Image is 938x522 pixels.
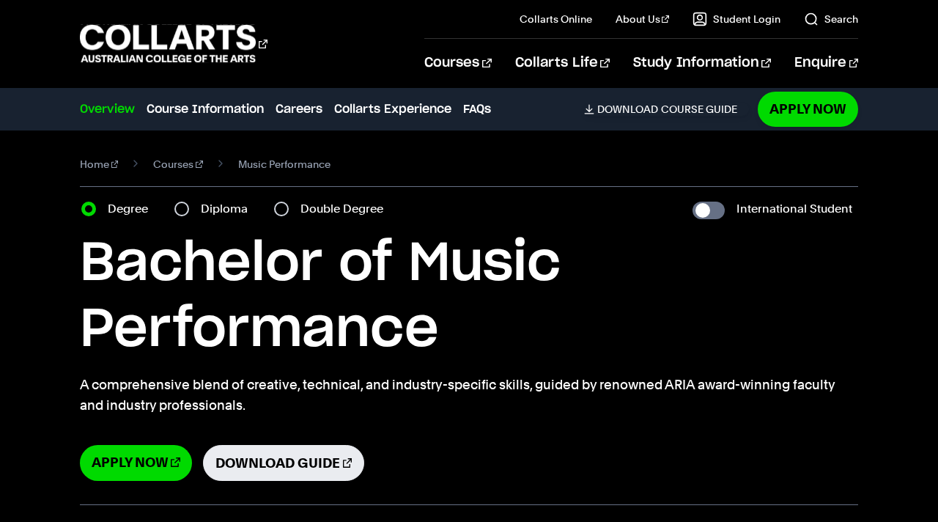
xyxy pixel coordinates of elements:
a: DownloadCourse Guide [584,103,749,116]
a: Careers [276,100,322,118]
span: Download [597,103,658,116]
p: A comprehensive blend of creative, technical, and industry-specific skills, guided by renowned AR... [80,375,858,416]
h1: Bachelor of Music Performance [80,231,858,363]
label: Diploma [201,199,256,219]
a: Overview [80,100,135,118]
div: Go to homepage [80,23,267,65]
a: FAQs [463,100,491,118]
a: Course Information [147,100,264,118]
label: International Student [736,199,852,219]
span: Music Performance [238,154,330,174]
a: Student Login [693,12,780,26]
a: Apply Now [758,92,858,126]
a: About Us [616,12,670,26]
a: Collarts Experience [334,100,451,118]
a: Collarts Life [515,39,610,87]
a: Apply Now [80,445,192,481]
label: Double Degree [300,199,392,219]
a: Courses [153,154,203,174]
a: Study Information [633,39,771,87]
label: Degree [108,199,157,219]
a: Search [804,12,858,26]
a: Enquire [794,39,858,87]
a: Courses [424,39,491,87]
a: Download Guide [203,445,364,481]
a: Home [80,154,119,174]
a: Collarts Online [520,12,592,26]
